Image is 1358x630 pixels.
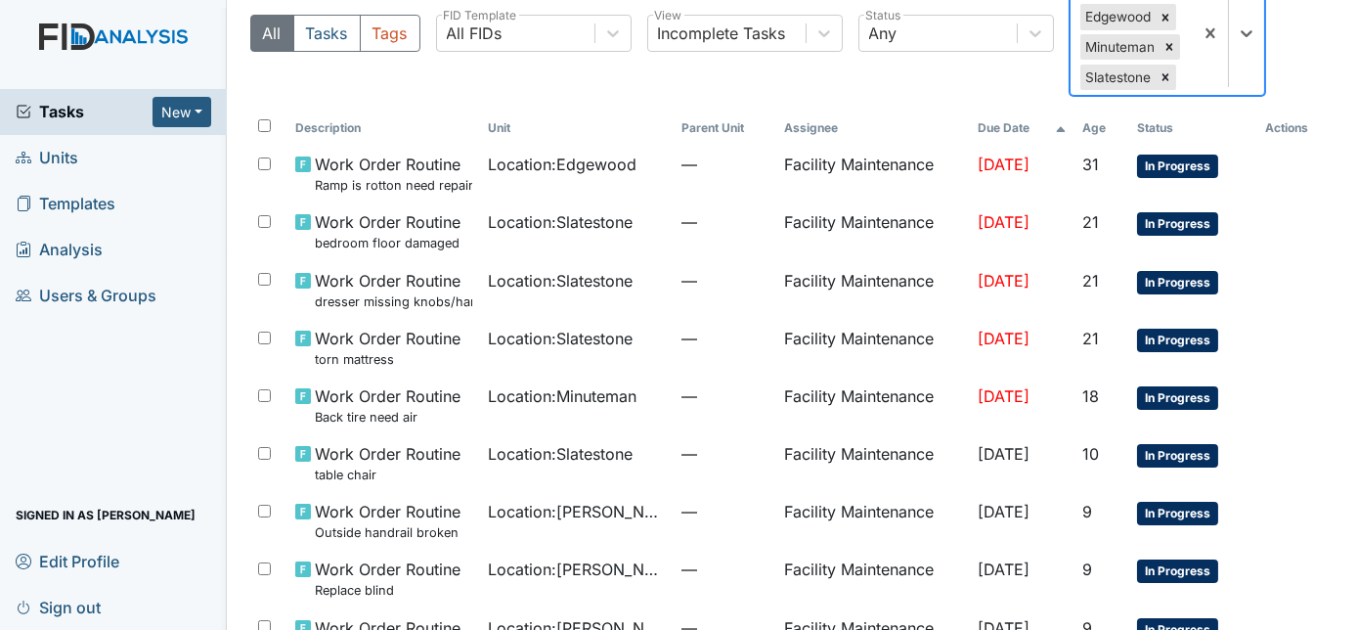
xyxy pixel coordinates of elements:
span: Location : Slatestone [488,442,633,466]
td: Facility Maintenance [776,261,970,319]
button: Tasks [293,15,361,52]
span: 18 [1082,386,1099,406]
span: In Progress [1137,329,1218,352]
td: Facility Maintenance [776,434,970,492]
span: Analysis [16,235,103,265]
span: — [681,442,768,466]
span: Location : Slatestone [488,269,633,292]
th: Toggle SortBy [674,112,776,145]
button: New [153,97,211,127]
span: 31 [1082,155,1099,174]
span: In Progress [1137,271,1218,294]
small: Ramp is rotton need repair [315,176,473,195]
span: 21 [1082,271,1099,291]
span: — [681,558,768,581]
span: 21 [1082,212,1099,232]
span: In Progress [1137,155,1218,178]
span: Templates [16,189,115,219]
td: Facility Maintenance [776,319,970,377]
td: Facility Maintenance [776,202,970,260]
span: Location : [PERSON_NAME]. [488,558,666,581]
td: Facility Maintenance [776,492,970,550]
small: table chair [315,466,460,484]
span: Sign out [16,592,101,622]
div: Slatestone [1080,65,1155,90]
span: [DATE] [978,155,1029,174]
span: Work Order Routine dresser missing knobs/handles [315,269,473,311]
span: Location : Slatestone [488,327,633,350]
a: Tasks [16,100,153,123]
span: [DATE] [978,444,1029,464]
span: Location : Minuteman [488,384,636,408]
th: Assignee [776,112,970,145]
span: In Progress [1137,386,1218,410]
span: 9 [1082,502,1092,521]
span: — [681,500,768,523]
div: Minuteman [1080,34,1159,60]
span: Work Order Routine bedroom floor damaged [315,210,460,252]
div: All FIDs [447,22,503,45]
span: Signed in as [PERSON_NAME] [16,500,196,530]
small: torn mattress [315,350,460,369]
div: Edgewood [1080,4,1155,29]
div: Incomplete Tasks [658,22,786,45]
span: In Progress [1137,502,1218,525]
span: Work Order Routine Outside handrail broken [315,500,460,542]
span: [DATE] [978,271,1029,291]
span: — [681,269,768,292]
th: Toggle SortBy [480,112,674,145]
span: In Progress [1137,212,1218,236]
span: — [681,153,768,176]
span: [DATE] [978,329,1029,348]
span: [DATE] [978,386,1029,406]
span: In Progress [1137,444,1218,468]
span: Location : Edgewood [488,153,636,176]
span: Work Order Routine table chair [315,442,460,484]
button: All [250,15,294,52]
span: Location : Slatestone [488,210,633,234]
span: Users & Groups [16,281,156,311]
th: Toggle SortBy [970,112,1074,145]
th: Toggle SortBy [1074,112,1130,145]
span: — [681,327,768,350]
span: 10 [1082,444,1099,464]
span: In Progress [1137,560,1218,583]
span: — [681,210,768,234]
div: Any [869,22,898,45]
th: Toggle SortBy [287,112,481,145]
button: Tags [360,15,420,52]
span: — [681,384,768,408]
span: 21 [1082,329,1099,348]
small: Replace blind [315,581,460,600]
span: Work Order Routine torn mattress [315,327,460,369]
span: [DATE] [978,560,1029,579]
span: Work Order Routine Ramp is rotton need repair [315,153,473,195]
span: 9 [1082,560,1092,579]
span: Edit Profile [16,546,119,576]
td: Facility Maintenance [776,377,970,434]
span: Location : [PERSON_NAME]. [488,500,666,523]
div: Type filter [250,15,420,52]
small: Back tire need air [315,408,460,427]
th: Toggle SortBy [1129,112,1256,145]
span: Work Order Routine Replace blind [315,558,460,600]
small: dresser missing knobs/handles [315,292,473,311]
span: Units [16,143,78,173]
td: Facility Maintenance [776,550,970,607]
td: Facility Maintenance [776,145,970,202]
input: Toggle All Rows Selected [258,119,271,132]
span: [DATE] [978,502,1029,521]
small: bedroom floor damaged [315,234,460,252]
span: Work Order Routine Back tire need air [315,384,460,427]
span: [DATE] [978,212,1029,232]
th: Actions [1257,112,1335,145]
small: Outside handrail broken [315,523,460,542]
